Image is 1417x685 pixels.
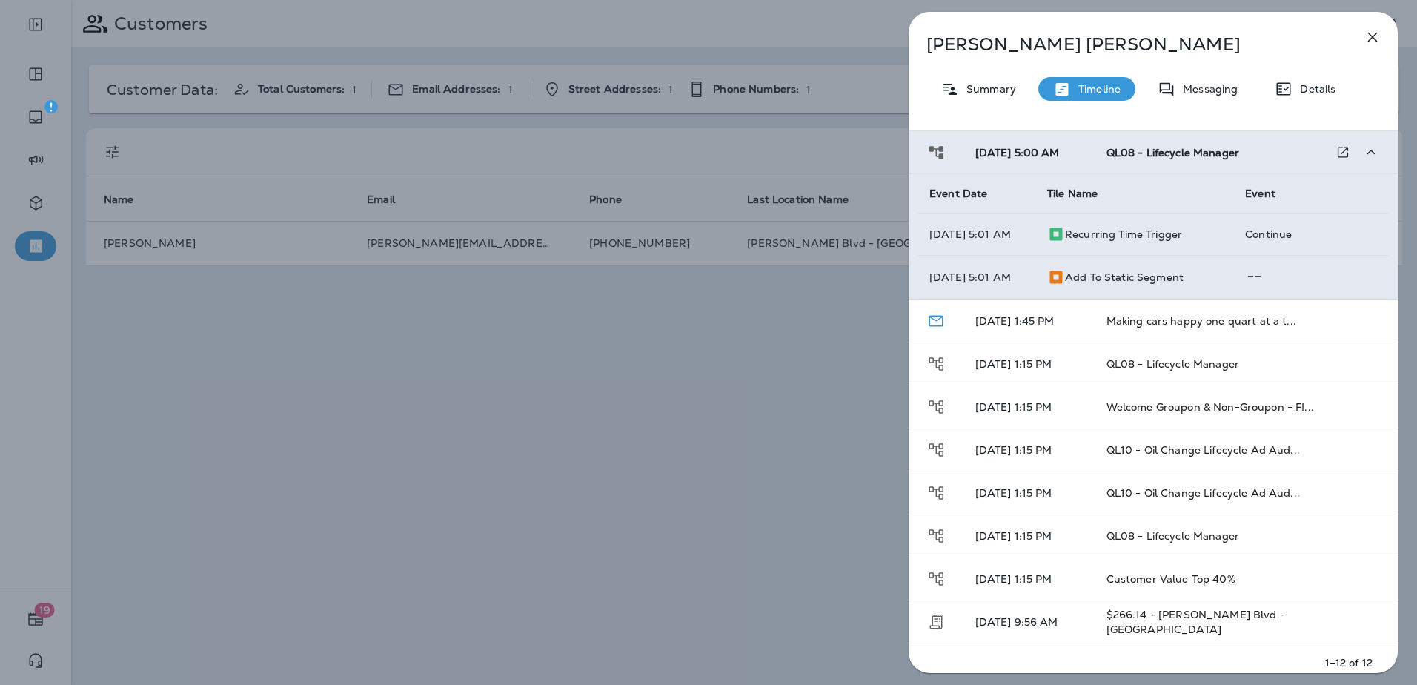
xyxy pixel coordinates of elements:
span: Email - Delivered [927,313,945,326]
p: Add to Static Segment [1065,271,1184,283]
span: Tile Name [1047,187,1098,200]
span: Making cars happy one quart at a t... [1106,314,1296,328]
p: Recurring Time Trigger [1065,228,1182,240]
span: Event [1245,187,1275,200]
span: Journey [927,145,946,158]
span: Event Date [929,187,987,200]
p: [DATE] 1:15 PM [975,401,1083,413]
p: 1–12 of 12 [1325,655,1373,670]
p: [DATE] 1:45 PM [975,315,1083,327]
p: [PERSON_NAME] [PERSON_NAME] [926,34,1331,55]
p: [DATE] 1:15 PM [975,358,1083,370]
span: QL10 - Oil Change Lifecycle Ad Aud... [1106,443,1300,457]
span: Welcome Groupon & Non-Groupon - FI... [1106,400,1314,414]
span: QL08 - Lifecycle Manager [1106,146,1239,159]
span: $266.14 - [PERSON_NAME] Blvd - [GEOGRAPHIC_DATA] [1106,608,1285,636]
p: Timeline [1071,83,1121,95]
p: [DATE] 1:15 PM [975,487,1083,499]
p: Details [1292,83,1335,95]
span: Journey [927,571,946,584]
span: Journey [927,485,946,498]
p: [DATE] 1:15 PM [975,444,1083,456]
button: Go to Journey [1330,137,1356,168]
p: [DATE] 5:01 AM [929,228,1023,240]
p: Summary [959,83,1016,95]
button: Collapse [1356,137,1386,168]
span: Journey [927,442,946,455]
span: [DATE] 5:00 AM [975,146,1060,159]
span: QL08 - Lifecycle Manager [1106,529,1239,543]
span: QL10 - Oil Change Lifecycle Ad Aud... [1106,486,1300,500]
span: Journey [927,356,946,369]
p: [DATE] 1:15 PM [975,530,1083,542]
span: Journey [927,528,946,541]
span: Journey [927,399,946,412]
span: QL08 - Lifecycle Manager [1106,357,1239,371]
p: Continue [1245,228,1377,240]
span: Transaction [927,614,945,627]
span: Customer Value Top 40% [1106,572,1235,586]
p: [DATE] 5:01 AM [929,271,1023,283]
p: [DATE] 9:56 AM [975,616,1083,628]
p: Messaging [1175,83,1238,95]
p: [DATE] 1:15 PM [975,573,1083,585]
